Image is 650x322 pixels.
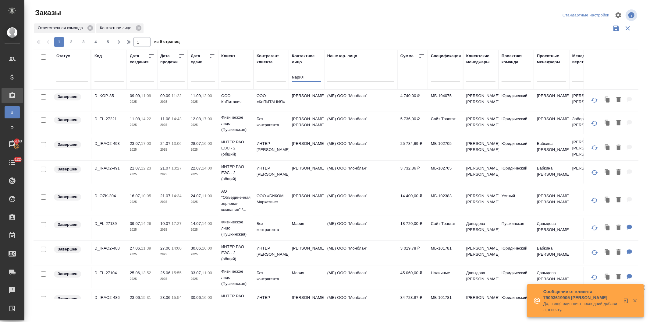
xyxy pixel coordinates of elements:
button: Удалить [613,166,624,179]
p: 13:27 [172,166,182,170]
div: Выставляет КМ при направлении счета или после выполнения всех работ/сдачи заказа клиенту. Окончат... [53,93,88,101]
p: ИНТЕР РАО ЕЭС - 2 (общий) [221,139,250,157]
td: Наличные [428,267,463,288]
p: 09.09, [130,93,141,98]
p: 10:05 [141,194,151,198]
p: Контактное лицо [100,25,133,31]
div: Ответственная команда [34,23,95,33]
button: Обновить [587,221,602,235]
td: Юридический [499,113,534,134]
button: Удалить [613,194,624,206]
td: (МБ) ООО "Монблан" [324,218,397,239]
td: [PERSON_NAME] [PERSON_NAME] [534,190,569,211]
td: 25 784,69 ₽ [397,138,428,159]
td: Мария [289,218,324,239]
p: 14:26 [141,221,151,226]
button: Закрыть [629,298,641,303]
span: 122 [11,156,25,163]
button: 2 [66,37,76,47]
td: Юридический [499,90,534,111]
p: Без контрагента [257,116,286,128]
p: 27.06, [160,246,172,250]
td: Юридический [499,162,534,184]
p: 30.06, [191,246,202,250]
td: 4 740,00 ₽ [397,90,428,111]
div: Сумма [400,53,414,59]
button: Обновить [587,116,602,131]
span: Ф [8,124,17,131]
div: Проектные менеджеры [537,53,566,65]
p: 17:27 [172,221,182,226]
p: Завершен [58,166,77,172]
p: 11:39 [141,246,151,250]
p: Без контрагента [257,270,286,282]
button: Для КМ: Делаем 2 пакета документов: 1. нзк, перевод на англ язык, нзп (двуяз) к 01.07 2. нзк, нес... [624,271,635,283]
td: (МБ) ООО "Монблан" [324,90,397,111]
td: [PERSON_NAME] [289,162,324,184]
p: 2025 [160,199,185,205]
button: Удалить [613,271,624,283]
p: 2025 [160,122,185,128]
button: Удалить [613,222,624,234]
button: Обновить [587,270,602,285]
p: Без контрагента [257,221,286,233]
button: Клонировать [602,246,613,259]
button: 5 [103,37,113,47]
td: МБ-101781 [428,292,463,313]
a: В [5,106,20,118]
p: АО "Объединенная зерновая компания" /... [221,188,250,213]
div: Код [94,53,102,59]
td: 45 060,00 ₽ [397,267,428,288]
p: Физическое лицо (Пушкинская) [221,219,250,237]
p: 15:31 [141,295,151,300]
td: [PERSON_NAME] [289,138,324,159]
button: Клонировать [602,166,613,179]
div: Выставляет КМ при направлении счета или после выполнения всех работ/сдачи заказа клиенту. Окончат... [53,221,88,229]
p: Завершен [58,296,77,302]
p: 23.06, [130,295,141,300]
td: [PERSON_NAME] [PERSON_NAME] [289,113,324,134]
td: Бабкина [PERSON_NAME] [534,242,569,264]
div: split button [561,11,611,20]
p: Завершен [58,94,77,100]
p: 16.07, [130,194,141,198]
p: 11:00 [202,194,212,198]
td: МБ-104075 [428,90,463,111]
div: Статус [56,53,70,59]
p: 11:22 [172,93,182,98]
div: Выставляет КМ при направлении счета или после выполнения всех работ/сдачи заказа клиенту. Окончат... [53,295,88,303]
p: 15:54 [172,295,182,300]
p: 2025 [191,122,215,128]
p: D_IRAO2-491 [94,165,124,171]
p: 2025 [160,251,185,257]
p: ИНТЕР РАО ЕЭС - 2 (общий) [221,164,250,182]
p: 16:00 [202,141,212,146]
div: Дата сдачи [191,53,209,65]
div: Дата создания [130,53,148,65]
p: [PERSON_NAME] [PERSON_NAME] [572,93,602,105]
p: 17:03 [141,141,151,146]
td: [PERSON_NAME] [534,90,569,111]
td: 3 019,78 ₽ [397,242,428,264]
p: 10.07, [160,221,172,226]
p: 14.07, [191,221,202,226]
td: Юридический [499,242,534,264]
div: Выставляет КМ при направлении счета или после выполнения всех работ/сдачи заказа клиенту. Окончат... [53,193,88,201]
span: 2 [66,39,76,45]
div: Контрагент клиента [257,53,286,65]
p: 11.08, [130,117,141,121]
td: 3 732,86 ₽ [397,162,428,184]
p: ИНТЕР РАО ЕЭС - 2 (общий) [221,244,250,262]
div: Спецификация [431,53,461,59]
p: [PERSON_NAME] [572,165,602,171]
p: 2025 [130,147,154,153]
button: Открыть в новой вкладке [620,295,634,309]
p: 11.08, [160,117,172,121]
p: 13:52 [141,271,151,275]
p: Ответственная команда [38,25,85,31]
button: Обновить [587,245,602,260]
td: (МБ) ООО "Монблан" [324,162,397,184]
button: Клонировать [602,94,613,106]
span: Посмотреть информацию [626,9,638,21]
p: D_KOP-85 [94,93,124,99]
